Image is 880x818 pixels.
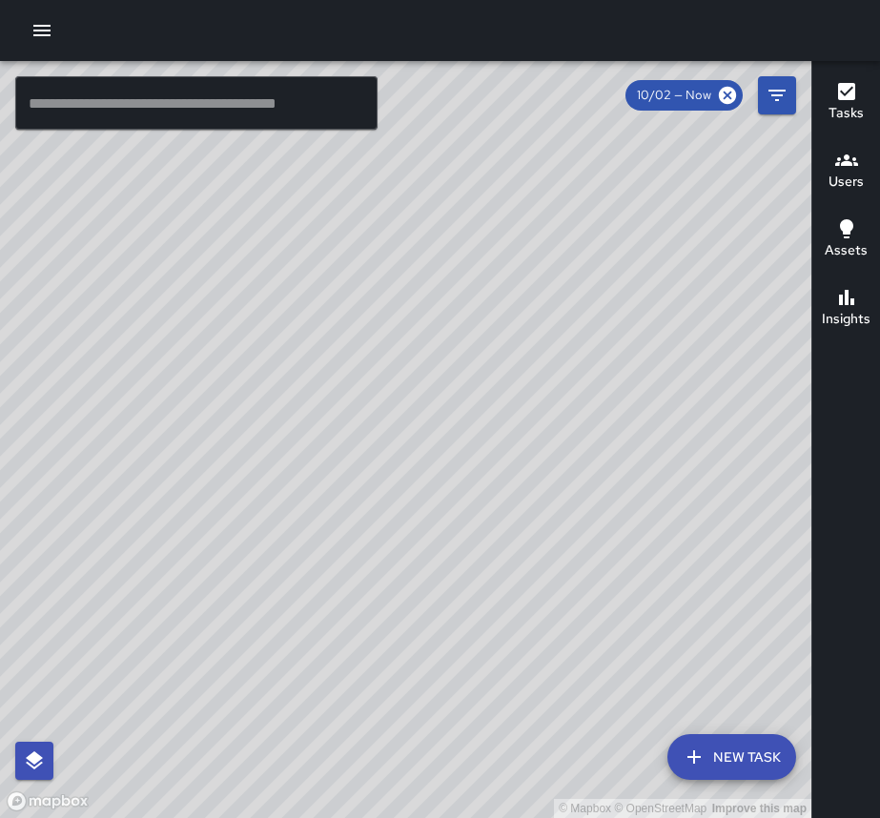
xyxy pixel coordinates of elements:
button: Filters [758,76,796,114]
span: 10/02 — Now [625,86,723,105]
h6: Assets [825,240,868,261]
button: Users [812,137,880,206]
h6: Insights [822,309,870,330]
h6: Users [829,172,864,193]
button: Insights [812,275,880,343]
button: Tasks [812,69,880,137]
button: Assets [812,206,880,275]
h6: Tasks [829,103,864,124]
div: 10/02 — Now [625,80,743,111]
button: New Task [667,734,796,780]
